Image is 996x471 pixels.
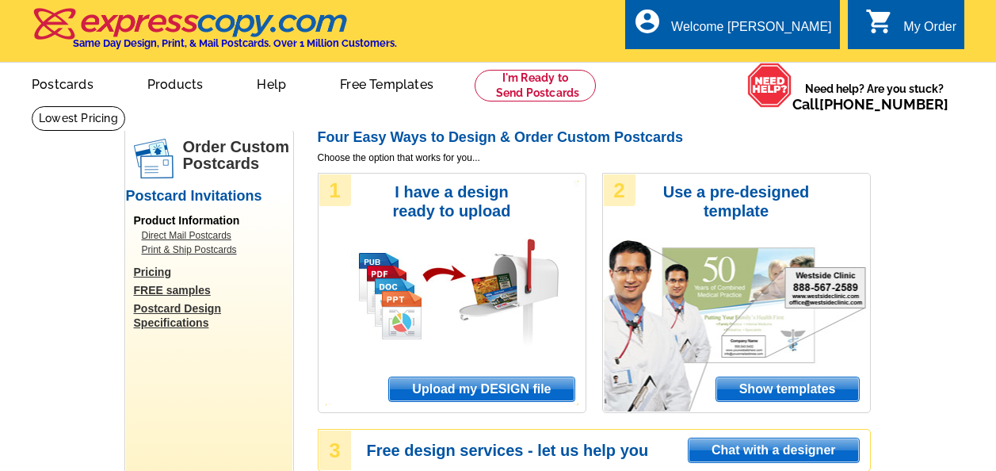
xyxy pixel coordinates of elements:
[134,265,292,279] a: Pricing
[315,64,459,101] a: Free Templates
[689,438,858,462] span: Chat with a designer
[633,7,662,36] i: account_circle
[122,64,229,101] a: Products
[134,283,292,297] a: FREE samples
[865,17,956,37] a: shopping_cart My Order
[792,96,948,113] span: Call
[604,174,635,206] div: 2
[688,438,859,463] a: Chat with a designer
[388,377,574,402] a: Upload my DESIGN file
[671,20,831,42] div: Welcome [PERSON_NAME]
[747,63,792,107] img: help
[819,96,948,113] a: [PHONE_NUMBER]
[32,19,397,49] a: Same Day Design, Print, & Mail Postcards. Over 1 Million Customers.
[183,139,292,172] h1: Order Custom Postcards
[126,188,292,205] h2: Postcard Invitations
[367,443,869,458] h3: Free design services - let us help you
[716,377,860,402] a: Show templates
[318,151,871,165] span: Choose the option that works for you...
[142,228,284,243] a: Direct Mail Postcards
[389,377,574,401] span: Upload my DESIGN file
[903,20,956,42] div: My Order
[865,7,894,36] i: shopping_cart
[73,37,397,49] h4: Same Day Design, Print, & Mail Postcards. Over 1 Million Customers.
[319,431,351,470] div: 3
[142,243,284,257] a: Print & Ship Postcards
[792,81,956,113] span: Need help? Are you stuck?
[134,139,174,178] img: postcards.png
[134,214,240,227] span: Product Information
[231,64,311,101] a: Help
[371,182,533,220] h3: I have a design ready to upload
[319,174,351,206] div: 1
[716,377,859,401] span: Show templates
[318,129,871,147] h2: Four Easy Ways to Design & Order Custom Postcards
[134,301,292,330] a: Postcard Design Specifications
[655,182,818,220] h3: Use a pre-designed template
[6,64,119,101] a: Postcards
